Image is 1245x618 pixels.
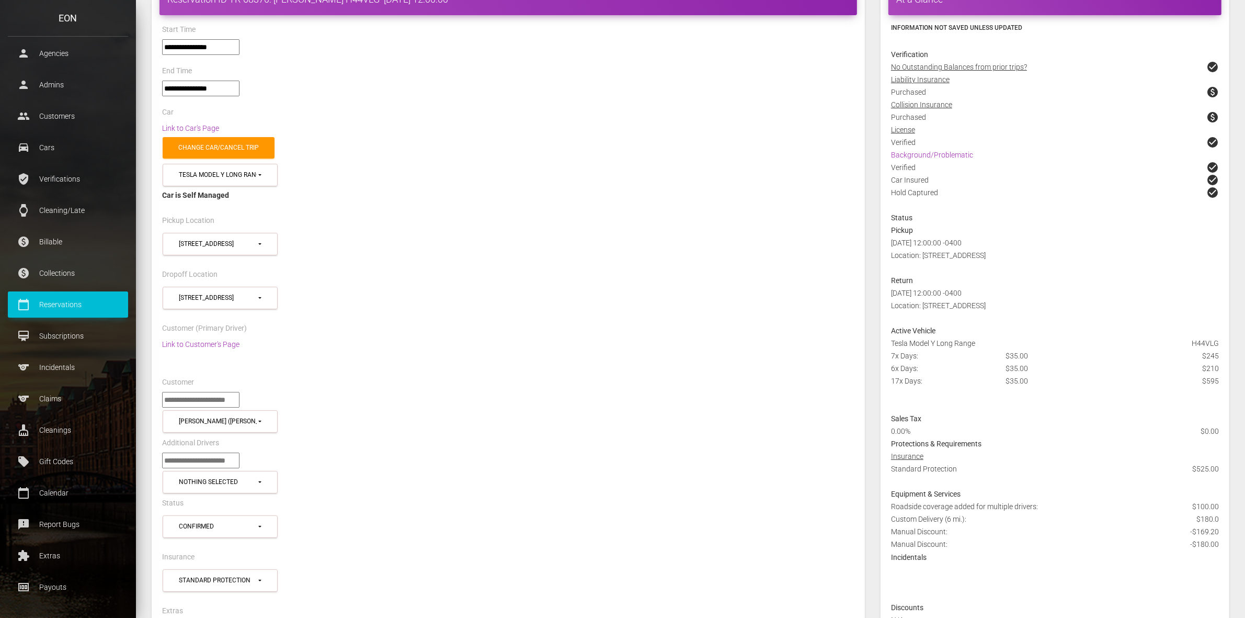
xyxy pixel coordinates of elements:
[891,214,912,222] strong: Status
[163,410,278,433] button: Jared Rodman (jared@emblemmotorclub.com)
[1202,375,1219,387] span: $595
[891,603,923,612] strong: Discounts
[8,103,128,129] a: people Customers
[163,233,278,255] button: 610 Exterior Street, The Bronx (10451)
[1206,136,1219,149] span: check_circle
[891,50,928,59] strong: Verification
[891,452,923,460] u: Insurance
[163,569,278,592] button: Standard Protection
[891,490,961,498] strong: Equipment & Services
[162,377,194,388] label: Customer
[16,516,120,532] p: Report Bugs
[8,40,128,66] a: person Agencies
[8,166,128,192] a: verified_user Verifications
[179,294,257,302] div: [STREET_ADDRESS]
[16,203,120,218] p: Cleaning/Late
[891,289,986,310] span: [DATE] 12:00:00 -0400 Location: [STREET_ADDRESS]
[891,23,1219,32] h6: Information not saved unless updated
[162,606,183,616] label: Extras
[8,543,128,569] a: extension Extras
[891,553,927,561] strong: Incidentals
[8,480,128,506] a: calendar_today Calendar
[1192,500,1219,513] span: $100.00
[8,354,128,380] a: sports Incidentals
[8,72,128,98] a: person Admins
[1196,513,1219,525] span: $180.0
[1206,174,1219,186] span: check_circle
[883,463,1227,488] div: Standard Protection
[1206,61,1219,73] span: check_circle
[179,171,257,179] div: Tesla Model Y Long Range (H44VLG in 10451)
[891,126,915,134] u: License
[162,216,214,226] label: Pickup Location
[883,111,1227,123] div: Purchased
[179,522,257,531] div: Confirmed
[891,63,1027,71] u: No Outstanding Balances from prior trips?
[891,440,981,448] strong: Protections & Requirements
[891,414,921,423] strong: Sales Tax
[891,151,973,159] a: Background/Problematic
[1206,86,1219,98] span: paid
[1206,111,1219,123] span: paid
[162,269,218,280] label: Dropoff Location
[163,287,278,309] button: 610 Exterior Street, The Bronx (10451)
[16,579,120,595] p: Payouts
[8,448,128,475] a: local_offer Gift Codes
[16,46,120,61] p: Agencies
[891,327,935,335] strong: Active Vehicle
[8,260,128,286] a: paid Collections
[162,25,196,35] label: Start Time
[162,323,247,334] label: Customer (Primary Driver)
[16,485,120,501] p: Calendar
[883,500,1227,550] div: Roadside coverage added for multiple drivers:
[16,140,120,155] p: Cars
[883,174,1227,186] div: Car Insured
[891,226,913,234] strong: Pickup
[8,386,128,412] a: sports Claims
[8,574,128,600] a: money Payouts
[1190,538,1219,550] span: -$180.00
[162,340,239,349] a: Link to Customer's Page
[162,438,219,448] label: Additional Drivers
[16,454,120,469] p: Gift Codes
[883,350,998,362] div: 7x Days:
[162,189,854,201] div: Car is Self Managed
[163,137,275,159] a: Change car/cancel trip
[8,323,128,349] a: card_membership Subscriptions
[891,75,950,84] u: Liability Insurance
[16,391,120,407] p: Claims
[883,362,998,375] div: 6x Days:
[16,297,120,312] p: Reservations
[162,107,174,118] label: Car
[179,417,257,426] div: [PERSON_NAME] ([PERSON_NAME][EMAIL_ADDRESS][DOMAIN_NAME])
[162,498,184,509] label: Status
[162,552,195,563] label: Insurance
[883,375,998,387] div: 17x Days:
[1201,425,1219,437] span: $0.00
[16,359,120,375] p: Incidentals
[1202,362,1219,375] span: $210
[163,515,278,538] button: Confirmed
[883,136,1227,149] div: Verified
[163,471,278,493] button: Nothing selected
[179,478,257,487] div: Nothing selected
[891,276,913,285] strong: Return
[179,576,257,585] div: Standard Protection
[8,511,128,537] a: feedback Report Bugs
[891,100,952,109] u: Collision Insurance
[891,239,986,260] span: [DATE] 12:00:00 -0400 Location: [STREET_ADDRESS]
[1190,525,1219,538] span: -$169.20
[883,86,1227,98] div: Purchased
[883,186,1227,211] div: Hold Captured
[998,375,1112,387] div: $35.00
[891,527,947,536] span: Manual Discount:
[883,425,1112,437] div: 0.00%
[16,171,120,187] p: Verifications
[8,229,128,255] a: paid Billable
[16,77,120,93] p: Admins
[891,540,947,548] span: Manual Discount:
[16,108,120,124] p: Customers
[162,124,219,132] a: Link to Car's Page
[998,350,1112,362] div: $35.00
[162,66,192,76] label: End Time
